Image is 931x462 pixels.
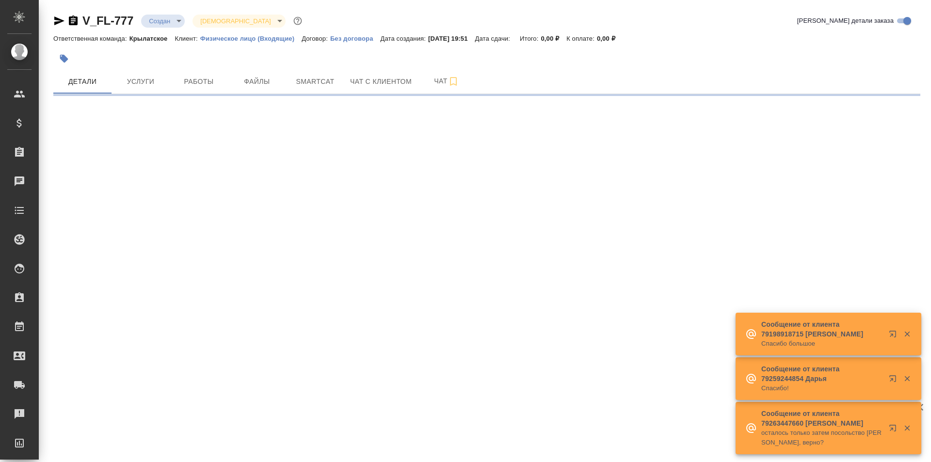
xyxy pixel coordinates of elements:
[797,16,894,26] span: [PERSON_NAME] детали заказа
[350,76,412,88] span: Чат с клиентом
[597,35,623,42] p: 0,00 ₽
[176,76,222,88] span: Работы
[193,15,285,28] div: Создан
[475,35,513,42] p: Дата сдачи:
[302,35,330,42] p: Договор:
[53,48,75,69] button: Добавить тэг
[53,15,65,27] button: Скопировать ссылку для ЯМессенджера
[897,330,917,338] button: Закрыть
[883,369,906,392] button: Открыть в новой вкладке
[448,76,459,87] svg: Подписаться
[291,15,304,27] button: Доп статусы указывают на важность/срочность заказа
[761,409,883,428] p: Сообщение от клиента 79263447660 [PERSON_NAME]
[67,15,79,27] button: Скопировать ссылку
[761,319,883,339] p: Сообщение от клиента 79198918715 [PERSON_NAME]
[428,35,475,42] p: [DATE] 19:51
[59,76,106,88] span: Детали
[761,339,883,349] p: Спасибо большое
[200,35,302,42] p: Физическое лицо (Входящие)
[129,35,175,42] p: Крылатское
[146,17,173,25] button: Создан
[330,35,381,42] p: Без договора
[761,383,883,393] p: Спасибо!
[520,35,541,42] p: Итого:
[117,76,164,88] span: Услуги
[330,34,381,42] a: Без договора
[200,34,302,42] a: Физическое лицо (Входящие)
[141,15,185,28] div: Создан
[234,76,280,88] span: Файлы
[292,76,338,88] span: Smartcat
[566,35,597,42] p: К оплате:
[381,35,428,42] p: Дата создания:
[761,364,883,383] p: Сообщение от клиента 79259244854 Дарья
[197,17,273,25] button: [DEMOGRAPHIC_DATA]
[82,14,133,27] a: V_FL-777
[541,35,566,42] p: 0,00 ₽
[761,428,883,447] p: осталось только затем посольство [PERSON_NAME], верно?
[883,324,906,348] button: Открыть в новой вкладке
[53,35,129,42] p: Ответственная команда:
[897,374,917,383] button: Закрыть
[897,424,917,432] button: Закрыть
[883,418,906,442] button: Открыть в новой вкладке
[423,75,470,87] span: Чат
[175,35,200,42] p: Клиент:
